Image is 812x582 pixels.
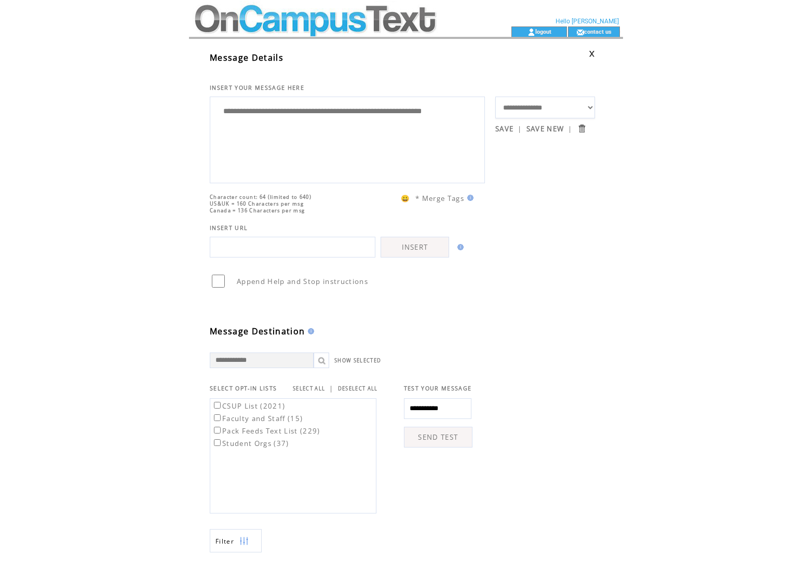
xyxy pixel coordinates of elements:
[212,414,303,423] label: Faculty and Staff (15)
[210,529,262,552] a: Filter
[526,124,564,133] a: SAVE NEW
[210,207,305,214] span: Canada = 136 Characters per msg
[212,401,285,411] label: CSUP List (2021)
[454,244,464,250] img: help.gif
[576,28,584,36] img: contact_us_icon.gif
[212,439,289,448] label: Student Orgs (37)
[556,18,619,25] span: Hello [PERSON_NAME]
[210,385,277,392] span: SELECT OPT-IN LISTS
[210,200,304,207] span: US&UK = 160 Characters per msg
[239,530,249,553] img: filters.png
[305,328,314,334] img: help.gif
[535,28,551,35] a: logout
[214,414,221,421] input: Faculty and Staff (15)
[338,385,378,392] a: DESELECT ALL
[584,28,612,35] a: contact us
[518,124,522,133] span: |
[212,426,320,436] label: Pack Feeds Text List (229)
[214,427,221,434] input: Pack Feeds Text List (229)
[210,326,305,337] span: Message Destination
[210,84,304,91] span: INSERT YOUR MESSAGE HERE
[404,427,472,448] a: SEND TEST
[381,237,449,258] a: INSERT
[404,385,472,392] span: TEST YOUR MESSAGE
[210,52,283,63] span: Message Details
[568,124,572,133] span: |
[293,385,325,392] a: SELECT ALL
[495,124,513,133] a: SAVE
[214,402,221,409] input: CSUP List (2021)
[527,28,535,36] img: account_icon.gif
[334,357,381,364] a: SHOW SELECTED
[210,194,312,200] span: Character count: 64 (limited to 640)
[577,124,587,133] input: Submit
[401,194,410,203] span: 😀
[237,277,368,286] span: Append Help and Stop instructions
[215,537,234,546] span: Show filters
[415,194,464,203] span: * Merge Tags
[210,224,248,232] span: INSERT URL
[214,439,221,446] input: Student Orgs (37)
[329,384,333,393] span: |
[464,195,473,201] img: help.gif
